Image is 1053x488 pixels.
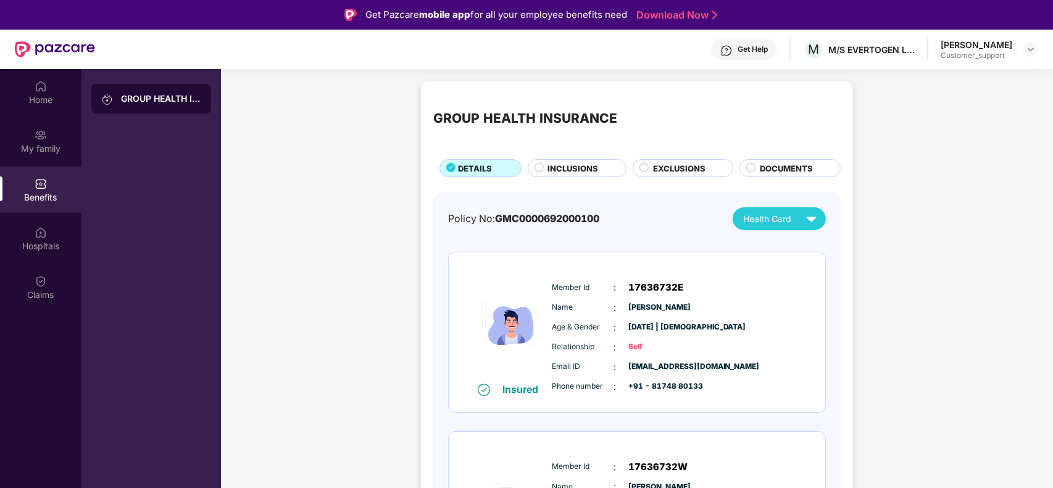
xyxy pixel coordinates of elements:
img: svg+xml;base64,PHN2ZyBpZD0iSG9tZSIgeG1sbnM9Imh0dHA6Ly93d3cudzMub3JnLzIwMDAvc3ZnIiB3aWR0aD0iMjAiIG... [35,80,47,93]
a: Download Now [636,9,714,22]
img: svg+xml;base64,PHN2ZyB4bWxucz0iaHR0cDovL3d3dy53My5vcmcvMjAwMC9zdmciIHZpZXdCb3g9IjAgMCAyNCAyNCIgd2... [801,208,822,230]
img: svg+xml;base64,PHN2ZyBpZD0iRHJvcGRvd24tMzJ4MzIiIHhtbG5zPSJodHRwOi8vd3d3LnczLm9yZy8yMDAwL3N2ZyIgd2... [1026,44,1036,54]
img: Stroke [712,9,717,22]
span: 17636732W [628,460,688,474]
div: GROUP HEALTH INSURANCE [121,93,201,105]
img: svg+xml;base64,PHN2ZyBpZD0iSG9zcGl0YWxzIiB4bWxucz0iaHR0cDovL3d3dy53My5vcmcvMjAwMC9zdmciIHdpZHRoPS... [35,226,47,239]
img: svg+xml;base64,PHN2ZyB4bWxucz0iaHR0cDovL3d3dy53My5vcmcvMjAwMC9zdmciIHdpZHRoPSIxNiIgaGVpZ2h0PSIxNi... [478,384,490,396]
span: Member Id [552,282,614,294]
span: Relationship [552,341,614,353]
span: Name [552,302,614,313]
span: Email ID [552,361,614,373]
span: INCLUSIONS [548,162,599,175]
div: [PERSON_NAME] [941,39,1012,51]
img: svg+xml;base64,PHN2ZyB3aWR0aD0iMjAiIGhlaWdodD0iMjAiIHZpZXdCb3g9IjAgMCAyMCAyMCIgZmlsbD0ibm9uZSIgeG... [101,93,114,105]
span: : [614,380,616,394]
span: : [614,360,616,374]
span: : [614,460,616,474]
img: svg+xml;base64,PHN2ZyBpZD0iQ2xhaW0iIHhtbG5zPSJodHRwOi8vd3d3LnczLm9yZy8yMDAwL3N2ZyIgd2lkdGg9IjIwIi... [35,275,47,287]
span: +91 - 81748 80133 [628,381,690,392]
strong: mobile app [419,9,470,20]
span: 17636732E [628,280,683,295]
span: [DATE] | [DEMOGRAPHIC_DATA] [628,321,690,333]
span: DOCUMENTS [760,162,813,175]
span: Member Id [552,461,614,473]
img: svg+xml;base64,PHN2ZyBpZD0iSGVscC0zMngzMiIgeG1sbnM9Imh0dHA6Ly93d3cudzMub3JnLzIwMDAvc3ZnIiB3aWR0aD... [720,44,733,57]
img: icon [475,268,549,383]
img: svg+xml;base64,PHN2ZyB3aWR0aD0iMjAiIGhlaWdodD0iMjAiIHZpZXdCb3g9IjAgMCAyMCAyMCIgZmlsbD0ibm9uZSIgeG... [35,129,47,141]
div: Policy No: [448,211,599,226]
div: GROUP HEALTH INSURANCE [433,109,617,129]
div: M/S EVERTOGEN LIFE SCIENCES LIMITED [828,44,915,56]
img: svg+xml;base64,PHN2ZyBpZD0iQmVuZWZpdHMiIHhtbG5zPSJodHRwOi8vd3d3LnczLm9yZy8yMDAwL3N2ZyIgd2lkdGg9Ij... [35,178,47,190]
span: GMC0000692000100 [495,213,599,225]
div: Get Help [738,44,768,54]
span: : [614,281,616,294]
span: Phone number [552,381,614,392]
span: [EMAIL_ADDRESS][DOMAIN_NAME] [628,361,690,373]
span: : [614,341,616,354]
div: Get Pazcare for all your employee benefits need [365,7,627,22]
span: : [614,301,616,315]
span: EXCLUSIONS [653,162,705,175]
img: Logo [344,9,357,21]
span: Age & Gender [552,321,614,333]
span: Self [628,341,690,353]
img: New Pazcare Logo [15,41,95,57]
button: Health Card [733,207,826,230]
span: DETAILS [458,162,492,175]
span: Health Card [743,212,791,226]
span: M [809,42,820,57]
span: : [614,321,616,334]
span: [PERSON_NAME] [628,302,690,313]
div: Insured [502,383,546,395]
div: Customer_support [941,51,1012,60]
